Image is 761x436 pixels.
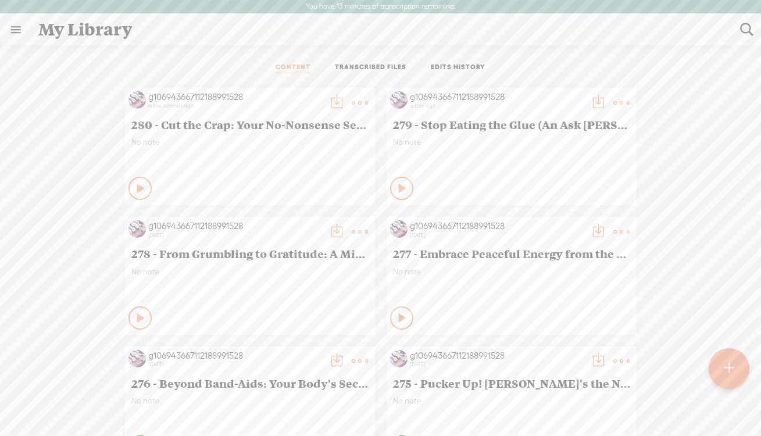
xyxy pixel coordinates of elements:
span: No note [131,137,369,147]
img: http%3A%2F%2Fres.cloudinary.com%2Ftrebble-fm%2Fimage%2Fupload%2Fv1726024757%2Fcom.trebble.trebble... [390,220,408,238]
img: http%3A%2F%2Fres.cloudinary.com%2Ftrebble-fm%2Fimage%2Fupload%2Fv1726024757%2Fcom.trebble.trebble... [390,350,408,367]
span: No note [131,396,369,406]
span: No note [131,267,369,277]
div: g106943667112188991528 [410,91,584,103]
a: EDITS HISTORY [431,63,485,73]
div: a few seconds ago [148,102,323,109]
span: 275 - Pucker Up! [PERSON_NAME]'s the New Zen Master, Baby [393,376,630,390]
div: [DATE] [410,361,584,368]
span: 280 - Cut the Crap: Your No-Nonsense Self-Coaching Guide [131,117,369,131]
div: g106943667112188991528 [410,220,584,232]
div: g106943667112188991528 [148,350,323,362]
img: http%3A%2F%2Fres.cloudinary.com%2Ftrebble-fm%2Fimage%2Fupload%2Fv1726024757%2Fcom.trebble.trebble... [128,350,146,367]
a: TRANSCRIBED FILES [335,63,406,73]
span: 277 - Embrace Peaceful Energy from the Great Beyond [393,246,630,260]
div: [DATE] [410,232,584,239]
div: g106943667112188991528 [410,350,584,362]
span: 279 - Stop Eating the Glue (An Ask [PERSON_NAME] Episode) [393,117,630,131]
img: http%3A%2F%2Fres.cloudinary.com%2Ftrebble-fm%2Fimage%2Fupload%2Fv1726024757%2Fcom.trebble.trebble... [128,220,146,238]
img: http%3A%2F%2Fres.cloudinary.com%2Ftrebble-fm%2Fimage%2Fupload%2Fv1726024757%2Fcom.trebble.trebble... [390,91,408,109]
div: g106943667112188991528 [148,91,323,103]
a: CONTENT [276,63,310,73]
span: No note [393,267,630,277]
span: 276 - Beyond Band-Aids: Your Body's Secret Healing Conversations [131,376,369,390]
div: [DATE] [148,232,323,239]
label: You have 13 minutes of transcription remaining. [306,2,456,12]
div: a day ago [410,102,584,109]
div: g106943667112188991528 [148,220,323,232]
img: http%3A%2F%2Fres.cloudinary.com%2Ftrebble-fm%2Fimage%2Fupload%2Fv1726024757%2Fcom.trebble.trebble... [128,91,146,109]
div: My Library [30,15,732,45]
div: [DATE] [148,361,323,368]
span: No note [393,137,630,147]
span: No note [393,396,630,406]
span: 278 - From Grumbling to Gratitude: A Mindset Makeover [131,246,369,260]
